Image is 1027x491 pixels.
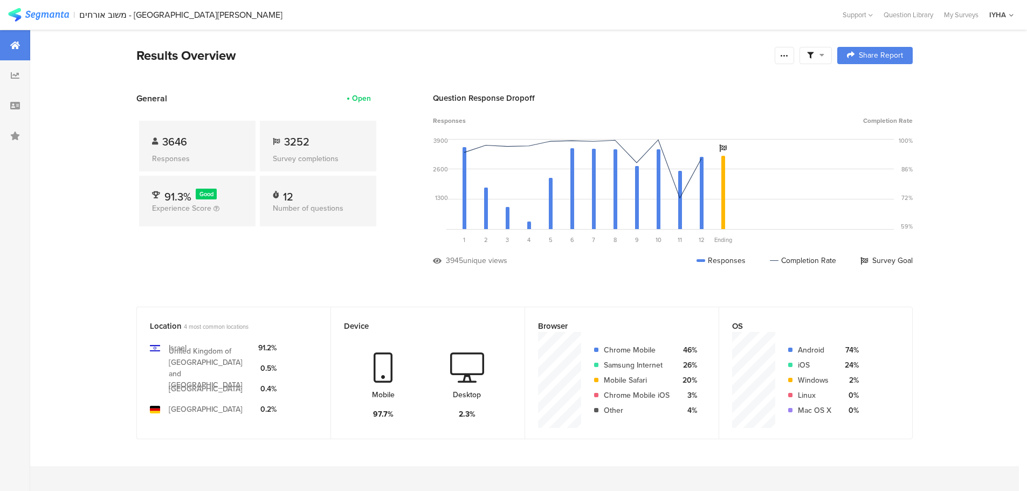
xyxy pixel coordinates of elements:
div: Mobile [372,389,395,400]
div: Desktop [453,389,481,400]
div: Israel [169,342,187,354]
a: Question Library [878,10,939,20]
span: Experience Score [152,203,211,214]
div: Windows [798,375,831,386]
div: 0.2% [258,404,277,415]
span: 3 [506,236,509,244]
i: Survey Goal [719,144,727,152]
div: 86% [901,165,913,174]
div: 97.7% [373,409,394,420]
div: | [73,9,75,21]
span: Responses [433,116,466,126]
div: Other [604,405,670,416]
div: 3945 [446,255,463,266]
span: 4 most common locations [184,322,249,331]
span: 7 [592,236,595,244]
div: United Kingdom of [GEOGRAPHIC_DATA] and [GEOGRAPHIC_DATA] [169,345,250,391]
div: IYHA [989,10,1006,20]
span: 6 [570,236,574,244]
div: 20% [678,375,697,386]
div: 3% [678,390,697,401]
div: Device [344,320,494,332]
div: Results Overview [136,46,769,65]
div: Browser [538,320,688,332]
div: Survey Goal [860,255,913,266]
div: iOS [798,359,831,371]
span: 9 [635,236,639,244]
div: Survey completions [273,153,363,164]
div: Linux [798,390,831,401]
div: Location [150,320,300,332]
span: 8 [614,236,617,244]
span: 12 [699,236,705,244]
div: OS [732,320,881,332]
div: 4% [678,405,697,416]
div: 59% [901,222,913,231]
div: Support [843,6,873,23]
div: 2600 [433,165,448,174]
span: 5 [549,236,553,244]
div: 12 [283,189,293,199]
div: Android [798,344,831,356]
div: 74% [840,344,859,356]
div: Mac OS X [798,405,831,416]
div: [GEOGRAPHIC_DATA] [169,383,243,395]
div: 100% [899,136,913,145]
span: 2 [484,236,488,244]
div: [GEOGRAPHIC_DATA] [169,404,243,415]
div: unique views [463,255,507,266]
div: Chrome Mobile [604,344,670,356]
div: 2.3% [459,409,475,420]
div: 0.4% [258,383,277,395]
div: 24% [840,359,859,371]
span: 1 [463,236,465,244]
div: משוב אורחים - [GEOGRAPHIC_DATA][PERSON_NAME] [79,10,282,20]
span: 4 [527,236,530,244]
div: Question Response Dropoff [433,92,913,104]
img: segmanta logo [8,8,69,22]
span: 3646 [162,134,187,150]
span: 10 [656,236,661,244]
div: 1300 [435,193,448,202]
span: 3252 [284,134,309,150]
span: General [136,92,167,105]
div: 0% [840,405,859,416]
span: Completion Rate [863,116,913,126]
span: Good [199,190,213,198]
div: 72% [901,193,913,202]
div: Responses [152,153,243,164]
span: Share Report [859,52,903,59]
div: Chrome Mobile iOS [604,390,670,401]
a: My Surveys [939,10,984,20]
div: 3900 [433,136,448,145]
div: Mobile Safari [604,375,670,386]
div: 0.5% [258,363,277,374]
div: Open [352,93,371,104]
span: 11 [678,236,682,244]
div: Responses [697,255,746,266]
div: Ending [712,236,734,244]
div: Completion Rate [770,255,836,266]
div: 2% [840,375,859,386]
div: 26% [678,359,697,371]
div: 91.2% [258,342,277,354]
span: Number of questions [273,203,343,214]
div: Samsung Internet [604,359,670,371]
span: 91.3% [164,189,191,205]
div: 0% [840,390,859,401]
div: 46% [678,344,697,356]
